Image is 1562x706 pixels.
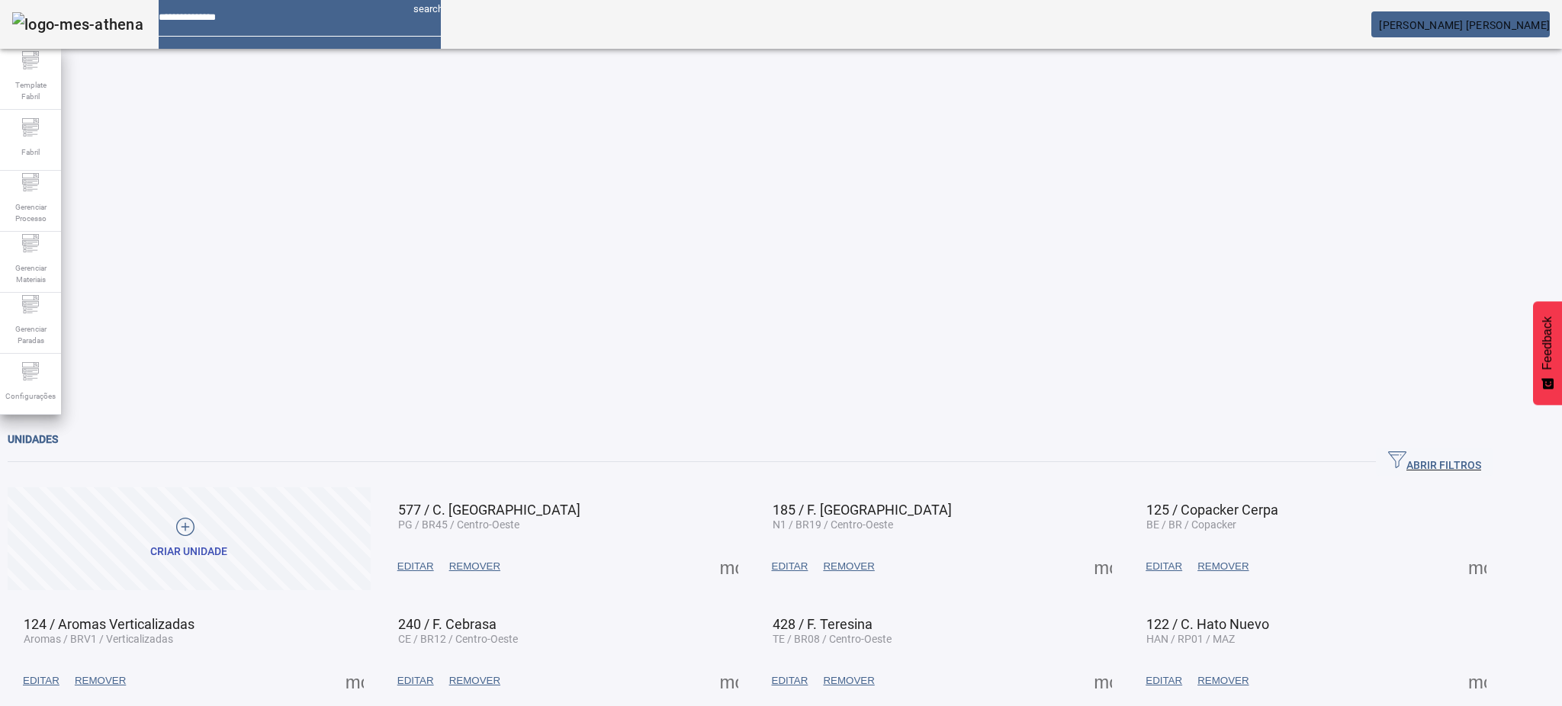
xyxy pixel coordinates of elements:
button: EDITAR [390,553,442,580]
span: REMOVER [75,673,126,688]
button: Mais [715,553,743,580]
span: 125 / Copacker Cerpa [1146,502,1278,518]
span: Template Fabril [8,75,53,107]
button: Criar unidade [8,487,371,590]
button: EDITAR [1138,667,1190,695]
button: Mais [1089,553,1117,580]
button: Mais [1464,553,1491,580]
button: Mais [1089,667,1117,695]
span: 428 / F. Teresina [773,616,873,632]
span: EDITAR [772,673,808,688]
button: REMOVER [67,667,133,695]
span: 577 / C. [GEOGRAPHIC_DATA] [398,502,580,518]
button: EDITAR [764,667,816,695]
button: Mais [341,667,368,695]
span: EDITAR [1146,673,1182,688]
span: N1 / BR19 / Centro-Oeste [773,518,893,531]
span: 240 / F. Cebrasa [398,616,497,632]
span: Fabril [17,142,44,162]
button: Mais [1464,667,1491,695]
span: 122 / C. Hato Nuevo [1146,616,1269,632]
button: Mais [715,667,743,695]
span: CE / BR12 / Centro-Oeste [398,633,518,645]
button: EDITAR [15,667,67,695]
button: REMOVER [815,553,882,580]
span: ABRIR FILTROS [1388,451,1481,473]
span: REMOVER [823,673,874,688]
button: REMOVER [442,667,508,695]
span: Gerenciar Paradas [8,319,53,351]
span: REMOVER [823,559,874,574]
span: EDITAR [397,559,434,574]
span: Gerenciar Processo [8,197,53,229]
button: EDITAR [764,553,816,580]
button: REMOVER [1190,667,1256,695]
span: Aromas / BRV1 / Verticalizadas [24,633,173,645]
span: PG / BR45 / Centro-Oeste [398,518,519,531]
span: EDITAR [1146,559,1182,574]
span: EDITAR [23,673,59,688]
span: Configurações [1,386,60,406]
span: BE / BR / Copacker [1146,518,1236,531]
button: Feedback - Mostrar pesquisa [1533,301,1562,405]
img: logo-mes-athena [12,12,143,37]
span: Feedback [1541,316,1554,370]
span: REMOVER [449,559,500,574]
span: EDITAR [397,673,434,688]
span: REMOVER [1197,559,1249,574]
span: 185 / F. [GEOGRAPHIC_DATA] [773,502,952,518]
span: REMOVER [1197,673,1249,688]
div: Criar unidade [150,544,227,560]
button: REMOVER [442,553,508,580]
span: 124 / Aromas Verticalizadas [24,616,194,632]
button: REMOVER [1190,553,1256,580]
span: Gerenciar Materiais [8,258,53,290]
button: REMOVER [815,667,882,695]
span: [PERSON_NAME] [PERSON_NAME] [1379,19,1550,31]
span: EDITAR [772,559,808,574]
button: EDITAR [1138,553,1190,580]
span: Unidades [8,433,58,445]
button: ABRIR FILTROS [1376,448,1493,476]
span: HAN / RP01 / MAZ [1146,633,1235,645]
span: REMOVER [449,673,500,688]
span: TE / BR08 / Centro-Oeste [773,633,892,645]
button: EDITAR [390,667,442,695]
